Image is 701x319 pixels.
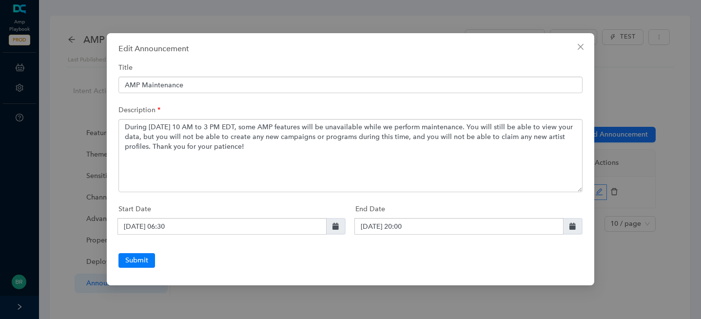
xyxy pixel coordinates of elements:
input: yyyy-MM-dd HH:mm [117,218,327,235]
label: Title [118,59,133,77]
span: close [577,43,584,51]
input: yyyy-MM-dd HH:mm [354,218,564,235]
button: Submit [118,253,155,268]
div: Edit Announcement [118,43,583,55]
button: Close [573,39,588,55]
label: End Date [355,200,385,218]
label: Start Date [118,200,151,218]
label: Description [118,101,160,119]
